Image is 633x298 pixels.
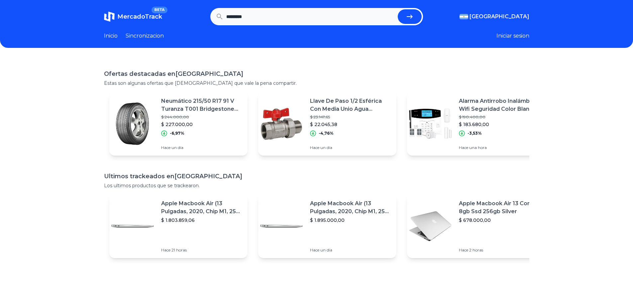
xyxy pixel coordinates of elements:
[109,194,248,258] a: Featured imageApple Macbook Air (13 Pulgadas, 2020, Chip M1, 256 Gb De Ssd, 8 Gb De Ram) - Plata$...
[258,194,396,258] a: Featured imageApple Macbook Air (13 Pulgadas, 2020, Chip M1, 256 Gb De Ssd, 8 Gb De Ram) - Plata$...
[459,200,540,216] p: Apple Macbook Air 13 Core I5 8gb Ssd 256gb Silver
[161,97,242,113] p: Neumático 215/50 R17 91 V Turanza T001 Bridgestone 12841001
[161,200,242,216] p: Apple Macbook Air (13 Pulgadas, 2020, Chip M1, 256 Gb De Ssd, 8 Gb De Ram) - Plata
[104,32,118,40] a: Inicio
[109,100,156,147] img: Featured image
[459,145,540,150] p: Hace una hora
[161,114,242,120] p: $ 244.000,00
[459,97,540,113] p: Alarma Antirrobo Inalámbrica Wifi Seguridad Color Blanco
[459,217,540,223] p: $ 678.000,00
[459,121,540,128] p: $ 183.680,00
[104,80,529,86] p: Estas son algunas ofertas que [DEMOGRAPHIC_DATA] que vale la pena compartir.
[460,13,529,21] button: [GEOGRAPHIC_DATA]
[161,247,242,253] p: Hace 21 horas
[170,131,184,136] p: -6,97%
[460,14,468,19] img: Argentina
[258,203,305,249] img: Featured image
[258,92,396,156] a: Featured imageLlave De Paso 1/2 Esférica Con Media Unio Agua Caliente Fría$ 23.147,65$ 22.045,38-...
[407,203,454,249] img: Featured image
[459,114,540,120] p: $ 190.400,00
[104,69,529,78] h1: Ofertas destacadas en [GEOGRAPHIC_DATA]
[126,32,164,40] a: Sincronizacion
[310,145,391,150] p: Hace un día
[109,203,156,249] img: Featured image
[109,92,248,156] a: Featured imageNeumático 215/50 R17 91 V Turanza T001 Bridgestone 12841001$ 244.000,00$ 227.000,00...
[117,13,162,20] span: MercadoTrack
[104,182,529,189] p: Los ultimos productos que se trackearon.
[407,100,454,147] img: Featured image
[310,97,391,113] p: Llave De Paso 1/2 Esférica Con Media Unio Agua Caliente Fría
[468,131,482,136] p: -3,53%
[258,100,305,147] img: Featured image
[407,194,545,258] a: Featured imageApple Macbook Air 13 Core I5 8gb Ssd 256gb Silver$ 678.000,00Hace 2 horas
[310,247,391,253] p: Hace un día
[161,145,242,150] p: Hace un día
[319,131,334,136] p: -4,76%
[161,121,242,128] p: $ 227.000,00
[470,13,529,21] span: [GEOGRAPHIC_DATA]
[459,247,540,253] p: Hace 2 horas
[310,200,391,216] p: Apple Macbook Air (13 Pulgadas, 2020, Chip M1, 256 Gb De Ssd, 8 Gb De Ram) - Plata
[161,217,242,223] p: $ 1.803.859,06
[310,114,391,120] p: $ 23.147,65
[152,7,167,13] span: BETA
[407,92,545,156] a: Featured imageAlarma Antirrobo Inalámbrica Wifi Seguridad Color Blanco$ 190.400,00$ 183.680,00-3,...
[310,121,391,128] p: $ 22.045,38
[104,172,529,181] h1: Ultimos trackeados en [GEOGRAPHIC_DATA]
[310,217,391,223] p: $ 1.895.000,00
[104,11,115,22] img: MercadoTrack
[496,32,529,40] button: Iniciar sesion
[104,11,162,22] a: MercadoTrackBETA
